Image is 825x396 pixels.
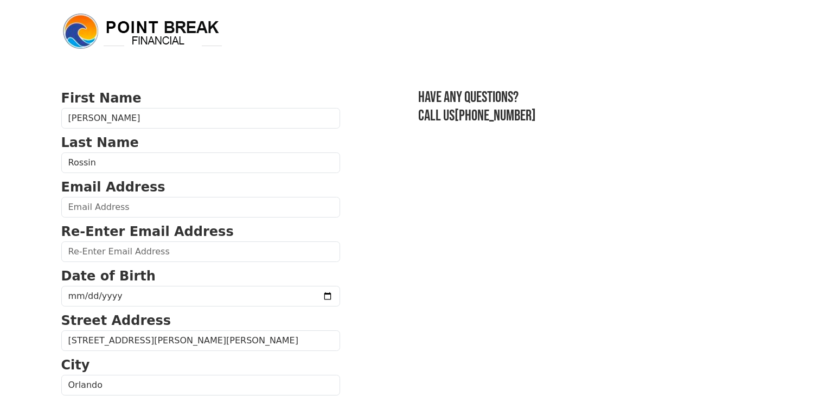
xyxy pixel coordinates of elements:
[61,313,171,328] strong: Street Address
[61,91,142,106] strong: First Name
[61,269,156,284] strong: Date of Birth
[61,197,340,218] input: Email Address
[61,224,234,239] strong: Re-Enter Email Address
[61,108,340,129] input: First Name
[61,357,90,373] strong: City
[418,88,764,107] h3: Have any questions?
[61,12,224,51] img: logo.png
[418,107,764,125] h3: Call us
[61,135,139,150] strong: Last Name
[61,375,340,395] input: City
[61,152,340,173] input: Last Name
[61,241,340,262] input: Re-Enter Email Address
[455,107,536,125] a: [PHONE_NUMBER]
[61,180,165,195] strong: Email Address
[61,330,340,351] input: Street Address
